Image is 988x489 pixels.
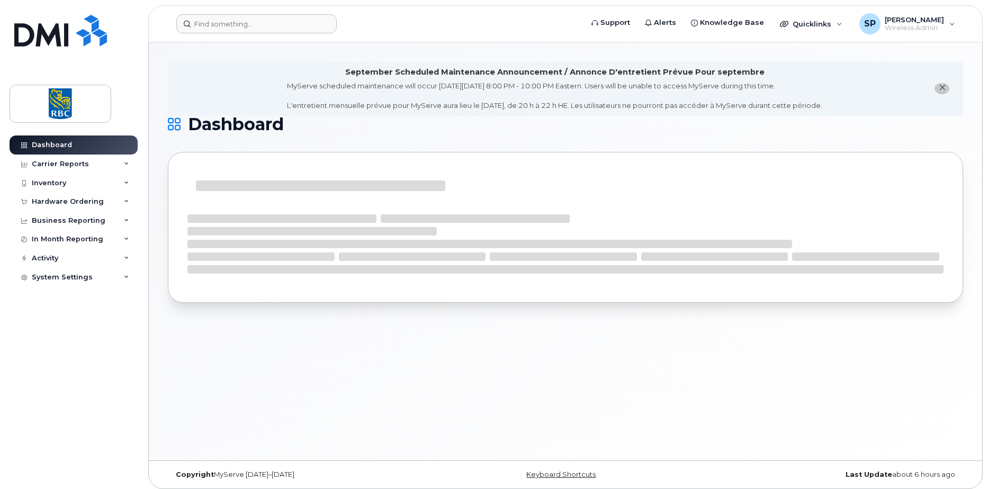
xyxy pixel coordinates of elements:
[526,470,596,478] a: Keyboard Shortcuts
[345,67,765,78] div: September Scheduled Maintenance Announcement / Annonce D'entretient Prévue Pour septembre
[168,470,433,479] div: MyServe [DATE]–[DATE]
[176,470,214,478] strong: Copyright
[188,116,284,132] span: Dashboard
[287,81,822,111] div: MyServe scheduled maintenance will occur [DATE][DATE] 8:00 PM - 10:00 PM Eastern. Users will be u...
[846,470,892,478] strong: Last Update
[698,470,963,479] div: about 6 hours ago
[935,83,949,94] button: close notification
